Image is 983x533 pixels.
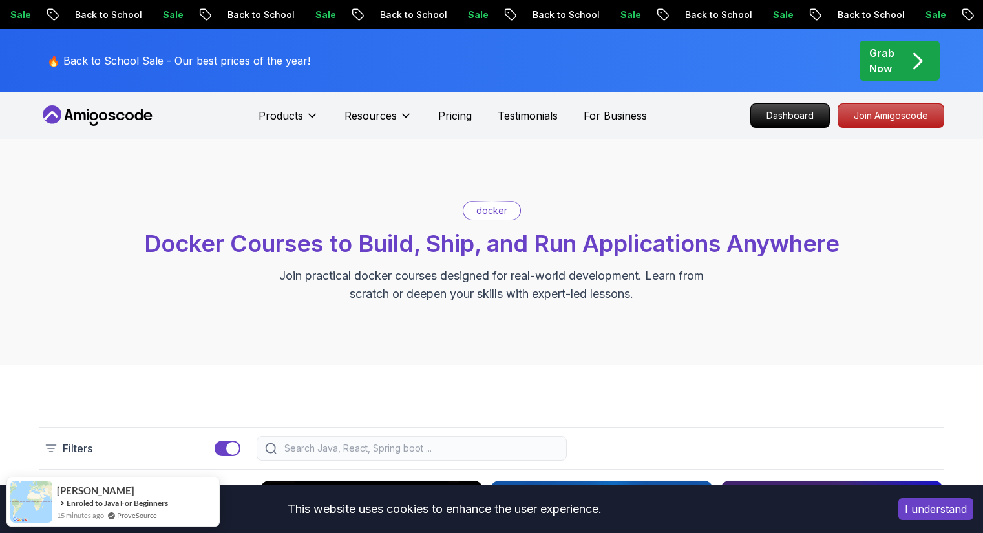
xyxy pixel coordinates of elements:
p: Back to School [522,8,610,21]
a: Testimonials [498,108,558,123]
button: Accept cookies [898,498,973,520]
p: Dashboard [751,104,829,127]
span: 15 minutes ago [57,510,104,521]
p: Products [259,108,303,123]
p: Back to School [675,8,763,21]
p: Filters [63,441,92,456]
p: Sale [610,8,651,21]
a: Join Amigoscode [838,103,944,128]
input: Search Java, React, Spring boot ... [282,442,558,455]
span: [PERSON_NAME] [57,485,134,496]
p: Join Amigoscode [838,104,944,127]
p: Back to School [217,8,305,21]
p: docker [476,204,507,217]
p: Sale [915,8,957,21]
img: provesource social proof notification image [10,481,52,523]
span: -> [57,497,65,508]
p: 🔥 Back to School Sale - Our best prices of the year! [47,53,310,68]
a: For Business [584,108,647,123]
a: ProveSource [117,510,157,521]
a: Dashboard [750,103,830,128]
p: Back to School [65,8,153,21]
p: Sale [153,8,194,21]
span: Docker Courses to Build, Ship, and Run Applications Anywhere [144,229,840,258]
p: Resources [344,108,397,123]
p: Grab Now [869,45,894,76]
p: Back to School [827,8,915,21]
button: Products [259,108,319,134]
p: Sale [763,8,804,21]
button: Resources [344,108,412,134]
p: Join practical docker courses designed for real-world development. Learn from scratch or deepen y... [275,267,709,303]
a: Enroled to Java For Beginners [67,498,168,508]
div: This website uses cookies to enhance the user experience. [10,495,879,523]
a: Pricing [438,108,472,123]
p: Back to School [370,8,458,21]
p: Sale [458,8,499,21]
p: Sale [305,8,346,21]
